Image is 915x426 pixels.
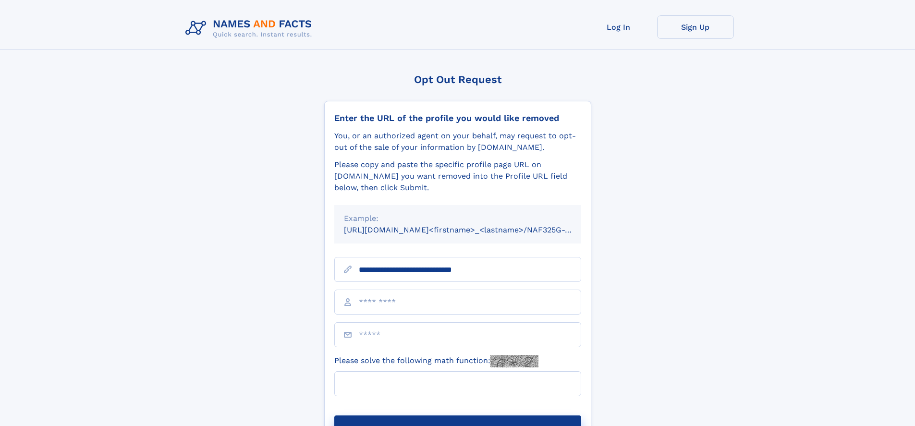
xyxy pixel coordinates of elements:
small: [URL][DOMAIN_NAME]<firstname>_<lastname>/NAF325G-xxxxxxxx [344,225,599,234]
a: Log In [580,15,657,39]
div: You, or an authorized agent on your behalf, may request to opt-out of the sale of your informatio... [334,130,581,153]
label: Please solve the following math function: [334,355,538,367]
div: Opt Out Request [324,73,591,85]
div: Please copy and paste the specific profile page URL on [DOMAIN_NAME] you want removed into the Pr... [334,159,581,194]
img: Logo Names and Facts [182,15,320,41]
a: Sign Up [657,15,734,39]
div: Enter the URL of the profile you would like removed [334,113,581,123]
div: Example: [344,213,572,224]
